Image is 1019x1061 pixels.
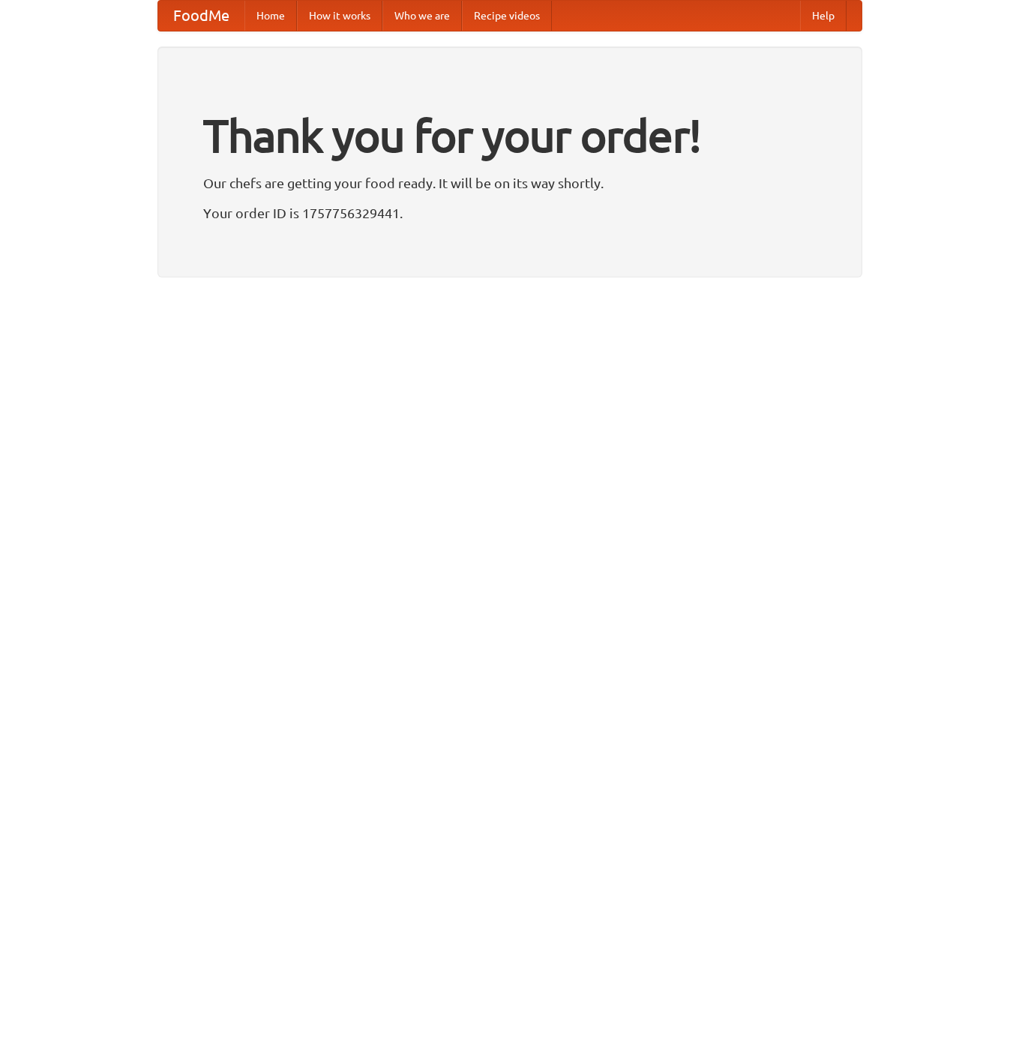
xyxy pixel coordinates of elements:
a: FoodMe [158,1,244,31]
h1: Thank you for your order! [203,100,817,172]
p: Your order ID is 1757756329441. [203,202,817,224]
a: Who we are [382,1,462,31]
p: Our chefs are getting your food ready. It will be on its way shortly. [203,172,817,194]
a: How it works [297,1,382,31]
a: Recipe videos [462,1,552,31]
a: Home [244,1,297,31]
a: Help [800,1,847,31]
